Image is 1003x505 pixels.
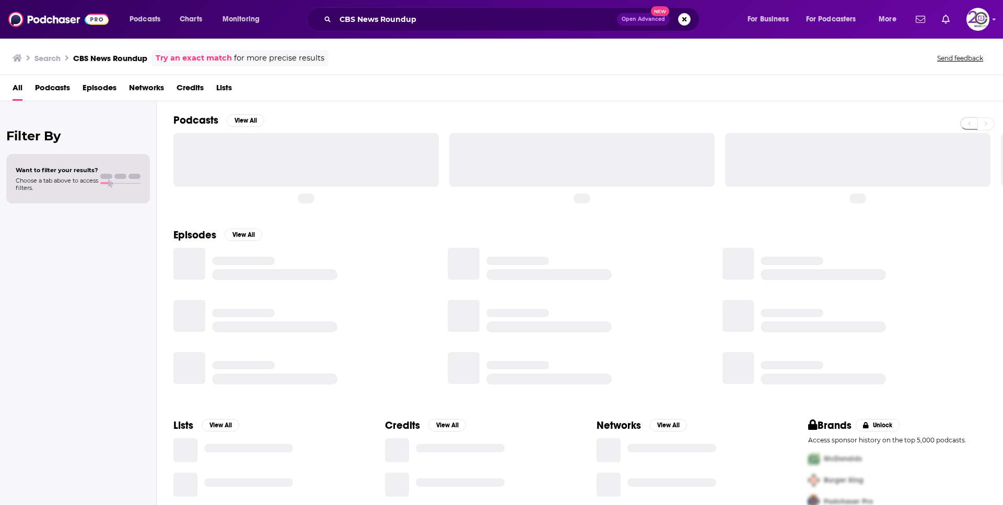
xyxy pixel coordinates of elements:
[740,11,802,28] button: open menu
[122,11,174,28] button: open menu
[912,10,929,28] a: Show notifications dropdown
[16,166,98,174] span: Want to filter your results?
[385,419,420,432] h2: Credits
[317,7,709,31] div: Search podcasts, credits, & more...
[156,52,232,64] a: Try an exact match
[130,12,160,27] span: Podcasts
[83,79,116,101] a: Episodes
[16,177,98,191] span: Choose a tab above to access filters.
[385,419,466,432] a: CreditsView All
[35,79,70,101] a: Podcasts
[215,11,273,28] button: open menu
[808,436,986,444] p: Access sponsor history on the top 5,000 podcasts.
[966,8,989,31] span: Logged in as kvolz
[8,9,109,29] img: Podchaser - Follow, Share and Rate Podcasts
[216,79,232,101] a: Lists
[225,229,262,241] button: View All
[428,419,466,431] button: View All
[6,128,150,143] h2: Filter By
[202,419,239,431] button: View All
[806,12,856,27] span: For Podcasters
[34,53,61,63] h3: Search
[799,11,871,28] button: open menu
[173,229,262,242] a: EpisodesView All
[223,12,260,27] span: Monitoring
[177,79,204,101] a: Credits
[335,11,617,28] input: Search podcasts, credits, & more...
[871,11,909,28] button: open menu
[617,13,670,26] button: Open AdvancedNew
[966,8,989,31] img: User Profile
[173,419,239,432] a: ListsView All
[227,114,264,127] button: View All
[173,11,208,28] a: Charts
[173,419,193,432] h2: Lists
[173,114,264,127] a: PodcastsView All
[879,12,896,27] span: More
[748,12,789,27] span: For Business
[824,454,862,463] span: McDonalds
[856,419,900,431] button: Unlock
[234,52,324,64] span: for more precise results
[13,79,22,101] a: All
[180,12,202,27] span: Charts
[597,419,641,432] h2: Networks
[966,8,989,31] button: Show profile menu
[934,54,986,63] button: Send feedback
[808,419,852,432] h2: Brands
[73,53,147,63] h3: CBS News Roundup
[597,419,687,432] a: NetworksView All
[804,470,824,491] img: Second Pro Logo
[129,79,164,101] a: Networks
[804,448,824,470] img: First Pro Logo
[824,476,864,485] span: Burger King
[649,419,687,431] button: View All
[173,114,218,127] h2: Podcasts
[173,229,216,242] h2: Episodes
[622,17,665,22] span: Open Advanced
[651,6,670,16] span: New
[938,10,954,28] a: Show notifications dropdown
